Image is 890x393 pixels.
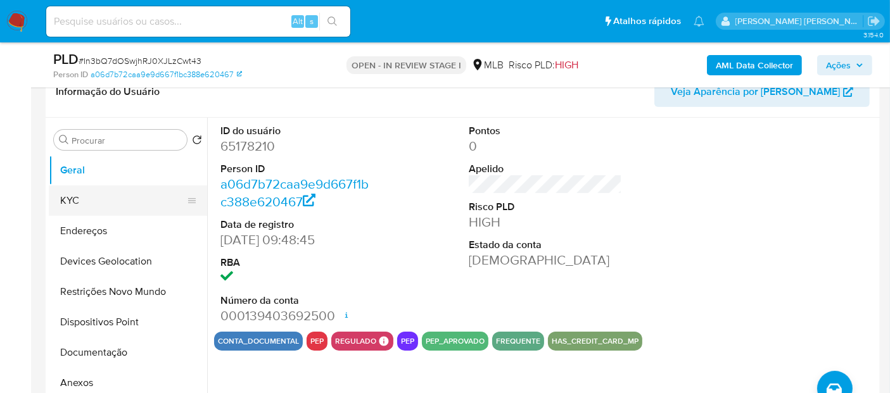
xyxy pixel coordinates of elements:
[220,256,374,270] dt: RBA
[716,55,793,75] b: AML Data Collector
[192,135,202,149] button: Retornar ao pedido padrão
[469,251,622,269] dd: [DEMOGRAPHIC_DATA]
[53,69,88,80] b: Person ID
[671,77,840,107] span: Veja Aparência por [PERSON_NAME]
[220,137,374,155] dd: 65178210
[53,49,79,69] b: PLD
[91,69,242,80] a: a06d7b72caa9e9d667f1bc388e620467
[49,277,207,307] button: Restrições Novo Mundo
[469,200,622,214] dt: Risco PLD
[509,58,578,72] span: Risco PLD:
[469,213,622,231] dd: HIGH
[220,294,374,308] dt: Número da conta
[552,339,639,344] button: has_credit_card_mp
[49,216,207,246] button: Endereços
[220,307,374,325] dd: 000139403692500
[654,77,870,107] button: Veja Aparência por [PERSON_NAME]
[707,55,802,75] button: AML Data Collector
[220,162,374,176] dt: Person ID
[49,185,197,216] button: KYC
[218,339,299,344] button: conta_documental
[49,155,207,185] button: Geral
[220,231,374,249] dd: [DATE] 09:48:45
[335,339,376,344] button: regulado
[735,15,863,27] p: leticia.siqueira@mercadolivre.com
[220,124,374,138] dt: ID do usuário
[471,58,504,72] div: MLB
[72,135,182,146] input: Procurar
[49,246,207,277] button: Devices Geolocation
[319,13,345,30] button: search-icon
[79,54,201,67] span: # In3bQ7dOSwjhRJ0XJLzCwt43
[220,175,369,211] a: a06d7b72caa9e9d667f1bc388e620467
[59,135,69,145] button: Procurar
[401,339,414,344] button: pep
[469,162,622,176] dt: Apelido
[555,58,578,72] span: HIGH
[469,238,622,252] dt: Estado da conta
[346,56,466,74] p: OPEN - IN REVIEW STAGE I
[426,339,485,344] button: pep_aprovado
[469,124,622,138] dt: Pontos
[310,15,314,27] span: s
[49,337,207,368] button: Documentação
[310,339,324,344] button: pep
[826,55,851,75] span: Ações
[220,218,374,232] dt: Data de registro
[496,339,540,344] button: frequente
[469,137,622,155] dd: 0
[49,307,207,337] button: Dispositivos Point
[46,13,350,30] input: Pesquise usuários ou casos...
[863,30,884,40] span: 3.154.0
[867,15,880,28] a: Sair
[817,55,872,75] button: Ações
[293,15,303,27] span: Alt
[613,15,681,28] span: Atalhos rápidos
[56,85,160,98] h1: Informação do Usuário
[694,16,704,27] a: Notificações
